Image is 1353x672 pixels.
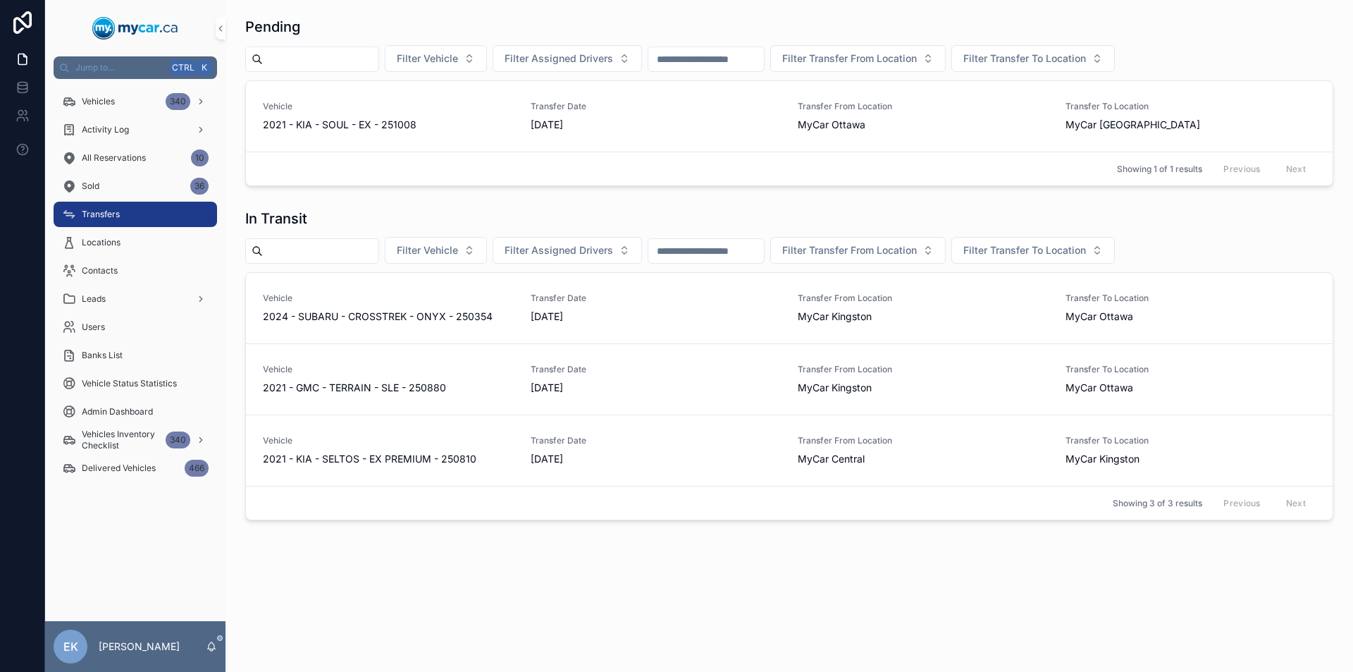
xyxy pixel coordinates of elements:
a: Vehicles Inventory Checklist340 [54,427,217,453]
span: Transfer Date [531,435,781,446]
span: 2021 - KIA - SELTOS - EX PREMIUM - 250810 [263,452,476,466]
button: Select Button [385,237,487,264]
span: Showing 3 of 3 results [1113,498,1202,509]
a: Users [54,314,217,340]
span: Vehicle [263,293,514,304]
span: Transfers [82,209,120,220]
span: Vehicles [82,96,115,107]
span: MyCar Central [798,452,865,466]
span: Transfer To Location [1065,435,1316,446]
span: MyCar Ottawa [1065,381,1133,395]
a: Vehicle2021 - KIA - SOUL - EX - 251008Transfer Date[DATE]Transfer From LocationMyCar OttawaTransf... [246,81,1333,152]
a: Vehicle Status Statistics [54,371,217,396]
div: 10 [191,149,209,166]
button: Select Button [951,237,1115,264]
span: MyCar [GEOGRAPHIC_DATA] [1065,118,1200,132]
span: 2021 - GMC - TERRAIN - SLE - 250880 [263,381,446,395]
span: Filter Vehicle [397,243,458,257]
span: Vehicle [263,435,514,446]
a: Vehicle2021 - GMC - TERRAIN - SLE - 250880Transfer Date[DATE]Transfer From LocationMyCar Kingston... [246,343,1333,415]
span: Contacts [82,265,118,276]
a: Transfers [54,202,217,227]
span: K [199,62,210,73]
h1: Pending [245,17,300,37]
button: Select Button [951,45,1115,72]
span: Users [82,322,105,333]
span: 2024 - SUBARU - CROSSTREK - ONYX - 250354 [263,310,493,324]
span: Filter Transfer To Location [963,243,1086,257]
button: Select Button [493,45,642,72]
span: [DATE] [531,452,781,466]
span: MyCar Ottawa [1065,310,1133,324]
span: Filter Vehicle [397,51,458,66]
span: Transfer Date [531,364,781,375]
button: Select Button [493,237,642,264]
a: Admin Dashboard [54,399,217,424]
span: [DATE] [531,310,781,324]
a: Activity Log [54,117,217,142]
span: [DATE] [531,118,781,132]
span: Vehicle Status Statistics [82,378,177,389]
h1: In Transit [245,209,307,228]
span: All Reservations [82,152,146,164]
a: Contacts [54,258,217,283]
span: Ctrl [171,61,196,75]
div: scrollable content [45,79,225,499]
button: Select Button [385,45,487,72]
span: Jump to... [75,62,165,73]
span: Transfer From Location [798,293,1049,304]
span: Filter Transfer To Location [963,51,1086,66]
span: Filter Assigned Drivers [505,243,613,257]
span: Transfer From Location [798,364,1049,375]
span: Filter Transfer From Location [782,243,917,257]
span: MyCar Kingston [1065,452,1139,466]
span: [DATE] [531,381,781,395]
span: Transfer From Location [798,435,1049,446]
span: Transfer To Location [1065,101,1316,112]
span: Vehicle [263,364,514,375]
span: EK [63,638,78,655]
span: Transfer To Location [1065,293,1316,304]
a: Vehicle2021 - KIA - SELTOS - EX PREMIUM - 250810Transfer Date[DATE]Transfer From LocationMyCar Ce... [246,415,1333,486]
p: [PERSON_NAME] [99,640,180,654]
span: 2021 - KIA - SOUL - EX - 251008 [263,118,416,132]
span: MyCar Ottawa [798,118,865,132]
span: Transfer From Location [798,101,1049,112]
span: MyCar Kingston [798,310,872,324]
span: Vehicle [263,101,514,112]
span: Activity Log [82,124,129,135]
span: Locations [82,237,121,248]
span: Sold [82,181,99,192]
span: Showing 1 of 1 results [1117,164,1202,175]
span: MyCar Kingston [798,381,872,395]
span: Filter Transfer From Location [782,51,917,66]
img: App logo [92,17,178,39]
span: Filter Assigned Drivers [505,51,613,66]
div: 340 [166,432,190,448]
a: Locations [54,230,217,255]
a: All Reservations10 [54,145,217,171]
div: 466 [185,460,209,477]
span: Admin Dashboard [82,406,153,417]
a: Delivered Vehicles466 [54,456,217,481]
a: Vehicles340 [54,89,217,114]
span: Delivered Vehicles [82,463,156,474]
span: Banks List [82,350,123,361]
span: Vehicles Inventory Checklist [82,429,160,451]
a: Leads [54,286,217,312]
a: Banks List [54,343,217,368]
div: 36 [190,178,209,195]
button: Select Button [770,45,946,72]
span: Transfer Date [531,293,781,304]
span: Leads [82,293,106,305]
span: Transfer To Location [1065,364,1316,375]
button: Select Button [770,237,946,264]
a: Vehicle2024 - SUBARU - CROSSTREK - ONYX - 250354Transfer Date[DATE]Transfer From LocationMyCar Ki... [246,273,1333,343]
a: Sold36 [54,173,217,199]
button: Jump to...CtrlK [54,56,217,79]
span: Transfer Date [531,101,781,112]
div: 340 [166,93,190,110]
